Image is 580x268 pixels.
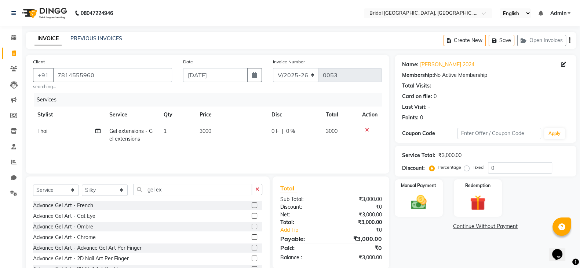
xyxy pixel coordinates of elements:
[331,196,387,203] div: ₹3,000.00
[33,59,45,65] label: Client
[544,128,565,139] button: Apply
[402,152,435,159] div: Service Total:
[271,127,279,135] span: 0 F
[402,93,432,100] div: Card on file:
[420,114,423,122] div: 0
[406,193,431,211] img: _cash.svg
[105,107,159,123] th: Service
[465,193,490,212] img: _gift.svg
[81,3,113,23] b: 08047224946
[402,130,458,137] div: Coupon Code
[331,211,387,219] div: ₹3,000.00
[159,107,196,123] th: Qty
[549,239,573,261] iframe: chat widget
[465,182,490,189] label: Redemption
[401,182,436,189] label: Manual Payment
[402,103,427,111] div: Last Visit:
[517,35,566,46] button: Open Invoices
[164,128,167,134] span: 1
[70,35,122,42] a: PREVIOUS INVOICES
[274,243,331,252] div: Paid:
[280,185,297,192] span: Total
[274,219,331,226] div: Total:
[321,107,358,123] th: Total
[34,93,387,107] div: Services
[53,68,172,82] input: Search by Name/Mobile/Email/Code
[550,10,566,17] span: Admin
[109,128,153,142] span: Gel extensions - Gel extensions
[402,114,419,122] div: Points:
[33,68,54,82] button: +91
[326,128,338,134] span: 3000
[33,107,105,123] th: Stylist
[267,107,321,123] th: Disc
[402,82,431,90] div: Total Visits:
[438,152,462,159] div: ₹3,000.00
[473,164,484,171] label: Fixed
[286,127,295,135] span: 0 %
[428,103,430,111] div: -
[273,59,305,65] label: Invoice Number
[274,211,331,219] div: Net:
[37,128,47,134] span: Thoi
[133,184,252,195] input: Search or Scan
[33,202,93,209] div: Advance Gel Art - French
[396,223,575,230] a: Continue Without Payment
[438,164,461,171] label: Percentage
[402,61,419,68] div: Name:
[420,61,474,68] a: [PERSON_NAME] 2024
[19,3,69,23] img: logo
[274,203,331,211] div: Discount:
[33,244,142,252] div: Advance Gel Art - Advance Gel Art Per Finger
[195,107,267,123] th: Price
[274,196,331,203] div: Sub Total:
[331,219,387,226] div: ₹3,000.00
[444,35,486,46] button: Create New
[274,254,331,261] div: Balance :
[402,71,569,79] div: No Active Membership
[33,223,93,231] div: Advance Gel Art - Ombre
[331,234,387,243] div: ₹3,000.00
[33,234,96,241] div: Advance Gel Art - Chrome
[434,93,437,100] div: 0
[282,127,283,135] span: |
[200,128,211,134] span: 3000
[331,203,387,211] div: ₹0
[33,255,129,263] div: Advance Gel Art - 2D Nail Art Per Finger
[340,226,387,234] div: ₹0
[33,212,95,220] div: Advance Gel Art - Cat Eye
[402,71,434,79] div: Membership:
[331,243,387,252] div: ₹0
[274,234,331,243] div: Payable:
[34,32,62,45] a: INVOICE
[274,226,340,234] a: Add Tip
[331,254,387,261] div: ₹3,000.00
[489,35,514,46] button: Save
[358,107,382,123] th: Action
[457,128,541,139] input: Enter Offer / Coupon Code
[402,164,425,172] div: Discount:
[183,59,193,65] label: Date
[33,83,172,90] small: searching...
